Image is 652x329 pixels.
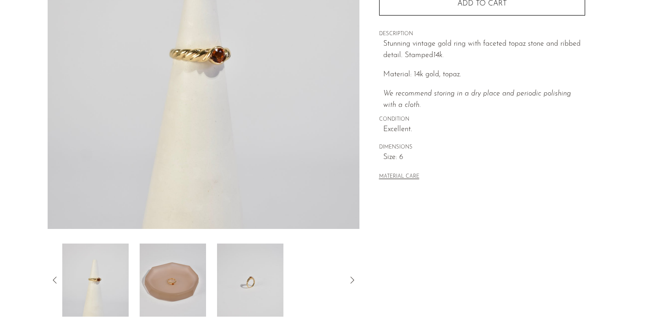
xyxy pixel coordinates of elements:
img: Gold Topaz Ring [140,244,206,317]
img: Gold Topaz Ring [217,244,283,317]
span: Excellent. [383,124,585,136]
i: We recommend storing in a dry place and periodic polishing with a cloth. [383,90,571,109]
span: CONDITION [379,116,585,124]
span: Size: 6 [383,152,585,164]
span: DESCRIPTION [379,30,585,38]
span: DIMENSIONS [379,143,585,152]
p: Stunning vintage gold ring with faceted topaz stone and ribbed detail. Stamped [383,38,585,62]
p: Material: 14k gold, topaz. [383,69,585,81]
button: MATERIAL CARE [379,174,419,180]
img: Gold Topaz Ring [62,244,129,317]
em: 14k. [433,52,444,59]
